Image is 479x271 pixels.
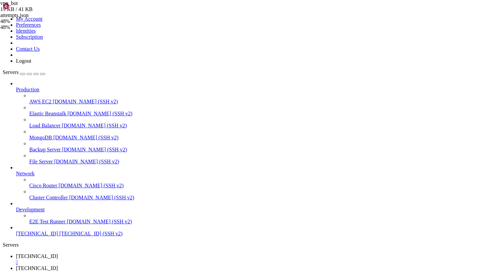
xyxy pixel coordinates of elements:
[0,0,18,6] span: vpn_bot
[0,0,67,12] span: vpn_bot
[0,6,67,12] div: 19 KB / 41 KB
[0,24,32,30] div: 48 %
[0,18,67,24] div: 48%
[0,12,67,18] div: attempts.json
